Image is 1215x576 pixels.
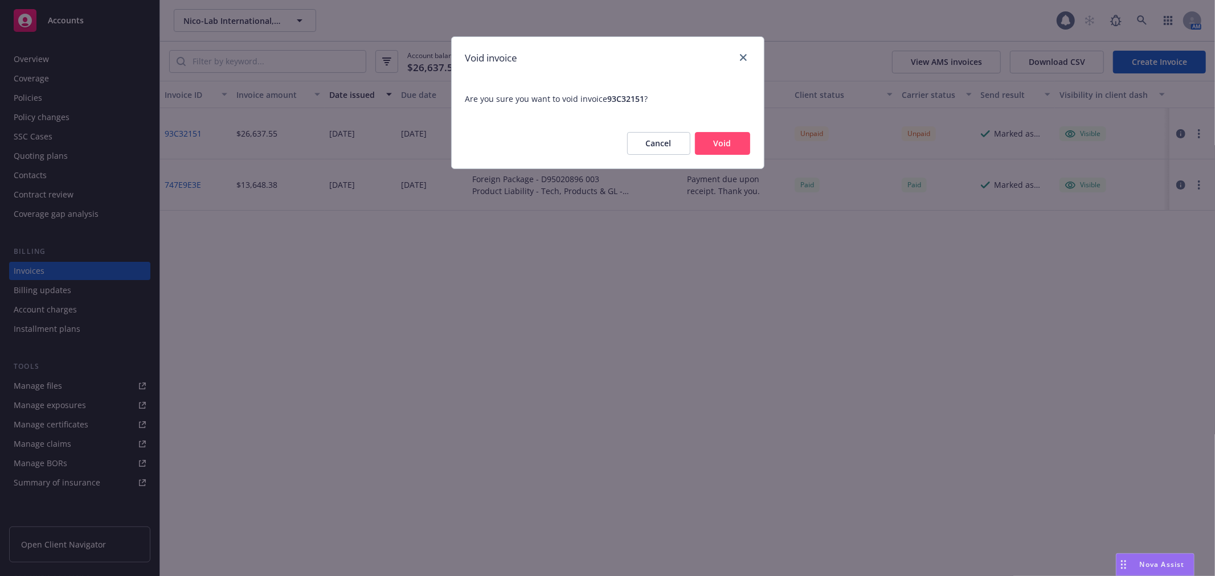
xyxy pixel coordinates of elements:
button: Void [695,132,750,155]
button: Nova Assist [1116,553,1194,576]
button: Cancel [627,132,690,155]
div: Drag to move [1116,554,1131,575]
a: close [737,51,750,64]
h1: Void invoice [465,51,518,65]
span: Are you sure you want to void invoice ? [452,79,764,118]
span: 93C32151 [608,93,645,104]
span: Nova Assist [1140,559,1185,569]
